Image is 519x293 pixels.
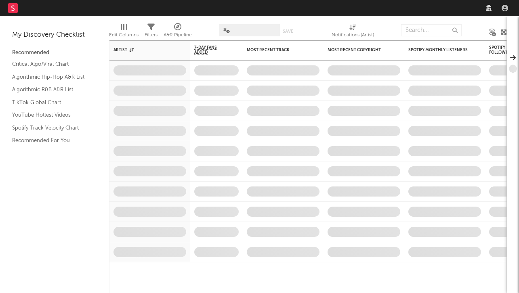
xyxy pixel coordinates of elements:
[283,29,293,33] button: Save
[12,123,89,132] a: Spotify Track Velocity Chart
[12,98,89,107] a: TikTok Global Chart
[113,48,174,52] div: Artist
[12,111,89,119] a: YouTube Hottest Videos
[489,45,517,55] div: Spotify Followers
[109,30,139,40] div: Edit Columns
[164,30,192,40] div: A&R Pipeline
[164,20,192,44] div: A&R Pipeline
[328,48,388,52] div: Most Recent Copyright
[12,48,97,58] div: Recommended
[12,30,97,40] div: My Discovery Checklist
[109,20,139,44] div: Edit Columns
[12,73,89,82] a: Algorithmic Hip-Hop A&R List
[332,30,374,40] div: Notifications (Artist)
[145,30,158,40] div: Filters
[408,48,469,52] div: Spotify Monthly Listeners
[401,24,462,36] input: Search...
[332,20,374,44] div: Notifications (Artist)
[247,48,307,52] div: Most Recent Track
[145,20,158,44] div: Filters
[12,85,89,94] a: Algorithmic R&B A&R List
[12,60,89,69] a: Critical Algo/Viral Chart
[12,136,89,145] a: Recommended For You
[194,45,227,55] span: 7-Day Fans Added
